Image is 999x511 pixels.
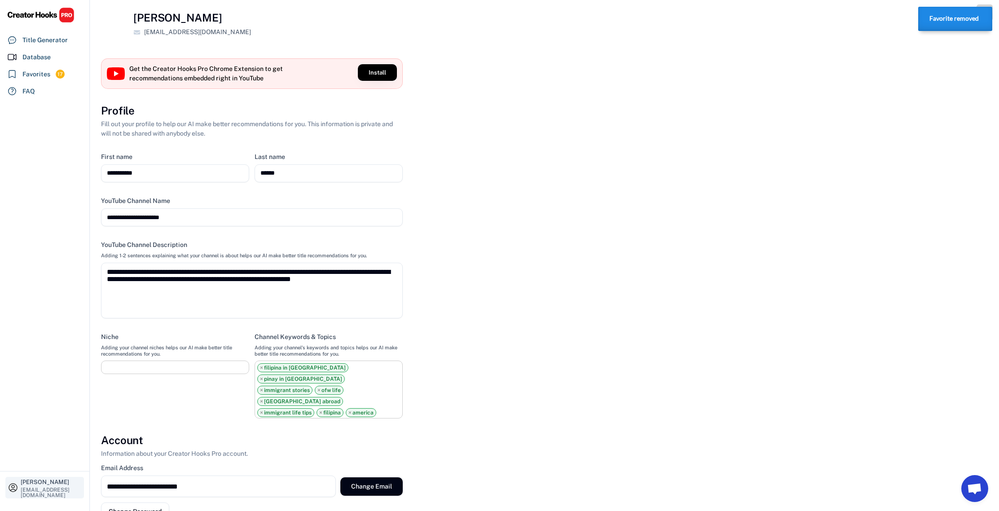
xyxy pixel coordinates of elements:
div: Get the Creator Hooks Pro Chrome Extension to get recommendations embedded right in YouTube [129,64,286,83]
div: Favorites [22,70,50,79]
div: Last name [255,153,285,161]
div: Adding your channel niches helps our AI make better title recommendations for you. [101,344,249,357]
div: First name [101,153,132,161]
li: [GEOGRAPHIC_DATA] abroad [257,397,343,406]
li: america [346,408,376,417]
div: Channel Keywords & Topics [255,333,336,341]
span: × [260,365,263,370]
span: × [348,410,352,415]
span: × [260,399,263,404]
li: filipina in [GEOGRAPHIC_DATA] [257,363,348,372]
img: YouTube%20full-color%20icon%202017.svg [107,67,125,80]
div: [PERSON_NAME] [21,479,82,485]
h3: Account [101,433,143,448]
div: [EMAIL_ADDRESS][DOMAIN_NAME] [21,487,82,498]
div: [EMAIL_ADDRESS][DOMAIN_NAME] [144,27,251,37]
div: FAQ [22,87,35,96]
button: Change Email [340,477,403,496]
div: Information about your Creator Hooks Pro account. [101,449,248,458]
div: Title Generator [22,35,68,45]
div: YouTube Channel Name [101,197,170,205]
div: Email Address [101,464,143,472]
li: immigrant life tips [257,408,314,417]
div: 17 [56,70,65,78]
span: × [317,388,321,393]
h4: [PERSON_NAME] [133,11,222,25]
div: Fill out your profile to help our AI make better recommendations for you. This information is pri... [101,119,403,138]
div: Database [22,53,51,62]
div: Adding your channel's keywords and topics helps our AI make better title recommendations for you. [255,344,403,357]
span: × [260,376,263,382]
li: immigrant stories [257,386,312,395]
h3: Profile [101,103,135,119]
a: Open chat [961,475,988,502]
img: CHPRO%20Logo.svg [7,7,75,23]
li: filipina [317,408,343,417]
img: yH5BAEAAAAALAAAAAABAAEAAAIBRAA7 [101,11,126,36]
strong: Favorite removed [929,15,979,22]
button: Install [358,64,397,81]
div: YouTube Channel Description [101,241,187,249]
span: × [260,410,263,415]
div: Niche [101,333,119,341]
div: Adding 1-2 sentences explaining what your channel is about helps our AI make better title recomme... [101,252,367,259]
span: × [260,388,263,393]
li: pinay in [GEOGRAPHIC_DATA] [257,374,345,383]
span: × [319,410,322,415]
li: ofw life [315,386,343,395]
